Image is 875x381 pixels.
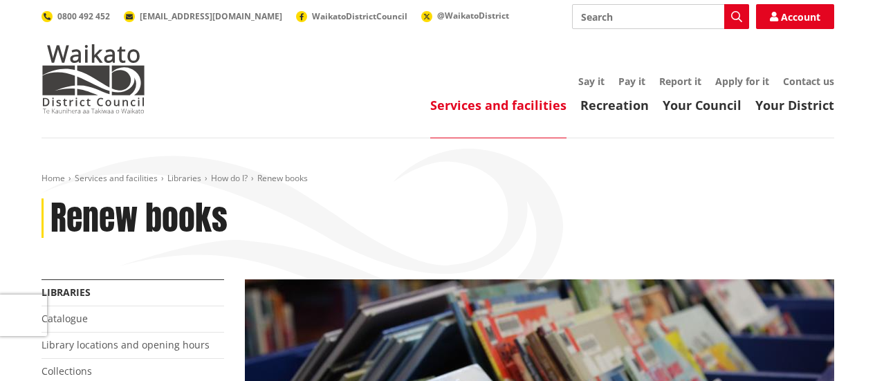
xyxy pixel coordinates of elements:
span: [EMAIL_ADDRESS][DOMAIN_NAME] [140,10,282,22]
a: Apply for it [715,75,769,88]
a: @WaikatoDistrict [421,10,509,21]
span: Renew books [257,172,308,184]
a: Services and facilities [430,97,567,113]
a: Library locations and opening hours [42,338,210,351]
a: Services and facilities [75,172,158,184]
a: Say it [578,75,605,88]
a: Account [756,4,834,29]
a: Recreation [580,97,649,113]
nav: breadcrumb [42,173,834,185]
a: Pay it [618,75,645,88]
a: WaikatoDistrictCouncil [296,10,407,22]
a: Catalogue [42,312,88,325]
a: Collections [42,364,92,378]
a: Libraries [167,172,201,184]
h1: Renew books [50,198,228,239]
span: WaikatoDistrictCouncil [312,10,407,22]
a: Home [42,172,65,184]
a: Your Council [663,97,742,113]
input: Search input [572,4,749,29]
span: 0800 492 452 [57,10,110,22]
a: Your District [755,97,834,113]
a: 0800 492 452 [42,10,110,22]
a: [EMAIL_ADDRESS][DOMAIN_NAME] [124,10,282,22]
a: How do I? [211,172,248,184]
span: @WaikatoDistrict [437,10,509,21]
img: Waikato District Council - Te Kaunihera aa Takiwaa o Waikato [42,44,145,113]
a: Libraries [42,286,91,299]
a: Contact us [783,75,834,88]
a: Report it [659,75,701,88]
